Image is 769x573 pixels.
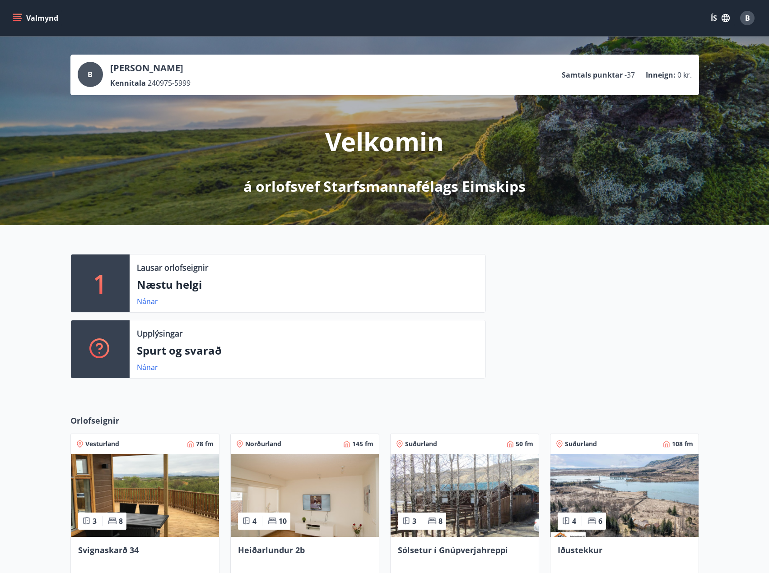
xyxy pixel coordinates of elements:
[137,328,182,339] p: Upplýsingar
[85,439,119,448] span: Vesturland
[677,70,692,80] span: 0 kr.
[706,10,735,26] button: ÍS
[745,13,750,23] span: B
[736,7,758,29] button: B
[412,516,416,526] span: 3
[93,516,97,526] span: 3
[137,296,158,306] a: Nánar
[148,78,191,88] span: 240975-5999
[71,454,219,537] img: Paella dish
[137,362,158,372] a: Nánar
[231,454,379,537] img: Paella dish
[550,454,699,537] img: Paella dish
[252,516,256,526] span: 4
[598,516,602,526] span: 6
[137,343,478,358] p: Spurt og svarað
[137,262,208,273] p: Lausar orlofseignir
[391,454,539,537] img: Paella dish
[137,277,478,292] p: Næstu helgi
[88,69,93,79] span: B
[405,439,437,448] span: Suðurland
[565,439,597,448] span: Suðurland
[196,439,214,448] span: 78 fm
[245,439,281,448] span: Norðurland
[110,62,191,74] p: [PERSON_NAME]
[646,70,676,80] p: Inneign :
[558,545,602,555] span: Iðustekkur
[93,266,107,300] p: 1
[572,516,576,526] span: 4
[325,124,444,158] p: Velkomin
[279,516,287,526] span: 10
[11,10,62,26] button: menu
[78,545,139,555] span: Svignaskarð 34
[398,545,508,555] span: Sólsetur í Gnúpverjahreppi
[516,439,533,448] span: 50 fm
[352,439,373,448] span: 145 fm
[243,176,526,196] p: á orlofsvef Starfsmannafélags Eimskips
[438,516,443,526] span: 8
[238,545,305,555] span: Heiðarlundur 2b
[70,415,119,426] span: Orlofseignir
[110,78,146,88] p: Kennitala
[119,516,123,526] span: 8
[625,70,635,80] span: -37
[672,439,693,448] span: 108 fm
[562,70,623,80] p: Samtals punktar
